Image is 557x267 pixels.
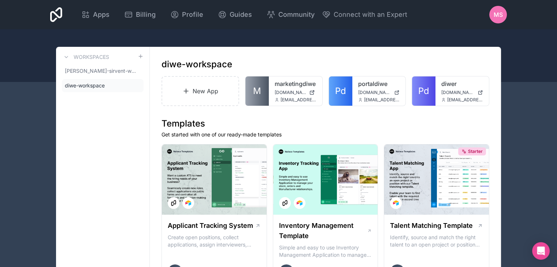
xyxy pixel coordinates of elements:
[329,76,352,106] a: Pd
[358,90,391,95] span: [DOMAIN_NAME]
[494,10,503,19] span: MS
[278,10,315,20] span: Community
[65,82,105,89] span: diwe-workspace
[441,90,483,95] a: [DOMAIN_NAME]
[441,79,483,88] a: diwer
[212,7,258,23] a: Guides
[418,85,429,97] span: Pd
[62,53,109,61] a: Workspaces
[275,90,316,95] a: [DOMAIN_NAME]
[182,10,203,20] span: Profile
[168,234,261,248] p: Create open positions, collect applications, assign interviewers, centralise candidate feedback a...
[279,221,367,241] h1: Inventory Management Template
[253,85,261,97] span: M
[393,200,399,206] img: Airtable Logo
[74,53,109,61] h3: Workspaces
[281,97,316,103] span: [EMAIL_ADDRESS][DOMAIN_NAME]
[297,200,302,206] img: Airtable Logo
[364,97,400,103] span: [EMAIL_ADDRESS][DOMAIN_NAME]
[334,10,407,20] span: Connect with an Expert
[62,64,144,78] a: [PERSON_NAME]-sirvent-workspace
[65,67,138,75] span: [PERSON_NAME]-sirvent-workspace
[161,118,489,129] h1: Templates
[118,7,161,23] a: Billing
[322,10,407,20] button: Connect with an Expert
[390,221,473,231] h1: Talent Matching Template
[161,59,232,70] h1: diwe-workspace
[161,76,239,106] a: New App
[279,244,372,259] p: Simple and easy to use Inventory Management Application to manage your stock, orders and Manufact...
[136,10,156,20] span: Billing
[275,79,316,88] a: marketingdiwe
[441,90,475,95] span: [DOMAIN_NAME]
[168,221,253,231] h1: Applicant Tracking System
[390,234,483,248] p: Identify, source and match the right talent to an open project or position with our Talent Matchi...
[335,85,346,97] span: Pd
[161,131,489,138] p: Get started with one of our ready-made templates
[164,7,209,23] a: Profile
[245,76,269,106] a: M
[230,10,252,20] span: Guides
[412,76,435,106] a: Pd
[261,7,320,23] a: Community
[447,97,483,103] span: [EMAIL_ADDRESS][DOMAIN_NAME]
[468,148,483,154] span: Starter
[275,90,306,95] span: [DOMAIN_NAME]
[62,79,144,92] a: diwe-workspace
[532,242,550,260] div: Open Intercom Messenger
[358,79,400,88] a: portaldiwe
[75,7,115,23] a: Apps
[358,90,400,95] a: [DOMAIN_NAME]
[93,10,109,20] span: Apps
[185,200,191,206] img: Airtable Logo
